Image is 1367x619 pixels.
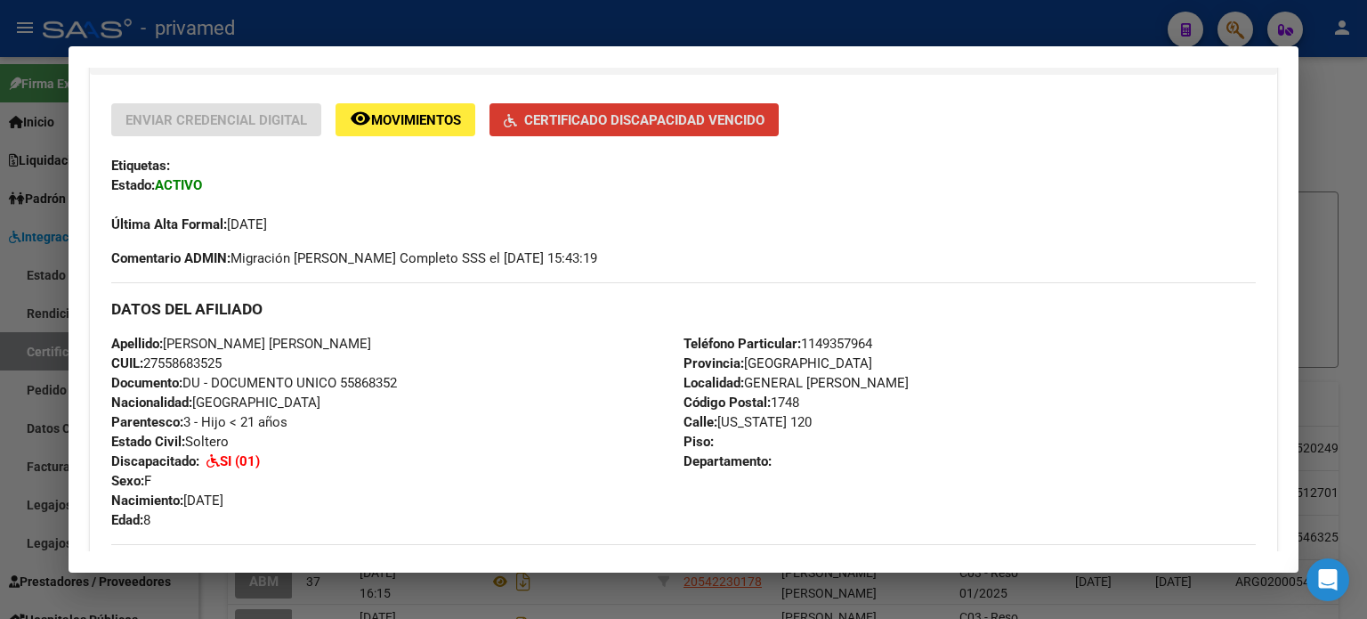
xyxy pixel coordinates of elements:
strong: Código Postal: [683,395,771,411]
mat-icon: remove_red_eye [350,108,371,129]
span: [US_STATE] 120 [683,414,812,430]
span: Migración [PERSON_NAME] Completo SSS el [DATE] 15:43:19 [111,248,597,268]
span: 27558683525 [111,355,222,371]
strong: Apellido: [111,336,163,352]
strong: Estado Civil: [111,434,185,450]
strong: Sexo: [111,473,144,489]
strong: Discapacitado: [111,453,199,469]
span: 3 - Hijo < 21 años [111,414,287,430]
div: Open Intercom Messenger [1306,558,1349,601]
button: Movimientos [336,103,475,136]
span: F [111,473,151,489]
span: [PERSON_NAME] [PERSON_NAME] [111,336,371,352]
strong: Nacimiento: [111,493,183,509]
strong: Documento: [111,375,182,391]
span: [DATE] [111,216,267,232]
span: Enviar Credencial Digital [125,112,307,128]
span: Certificado Discapacidad Vencido [524,112,764,128]
span: 8 [111,512,150,528]
strong: Estado: [111,177,155,193]
strong: Nacionalidad: [111,395,192,411]
strong: CUIL: [111,355,143,371]
h3: DATOS DEL AFILIADO [111,299,1256,319]
span: 1748 [683,395,799,411]
span: [GEOGRAPHIC_DATA] [111,395,320,411]
strong: Etiquetas: [111,158,170,174]
span: [GEOGRAPHIC_DATA] [683,355,872,371]
strong: Piso: [683,434,714,450]
button: Enviar Credencial Digital [111,103,321,136]
strong: Comentario ADMIN: [111,250,231,266]
strong: Última Alta Formal: [111,216,227,232]
span: Soltero [111,434,229,450]
span: Movimientos [371,112,461,128]
span: GENERAL [PERSON_NAME] [683,375,909,391]
span: 1149357964 [683,336,872,352]
button: Certificado Discapacidad Vencido [489,103,779,136]
span: [DATE] [111,493,223,509]
strong: Departamento: [683,453,772,469]
strong: Provincia: [683,355,744,371]
strong: Localidad: [683,375,744,391]
span: DU - DOCUMENTO UNICO 55868352 [111,375,397,391]
strong: SI (01) [220,453,260,469]
strong: Teléfono Particular: [683,336,801,352]
strong: Calle: [683,414,717,430]
strong: ACTIVO [155,177,202,193]
strong: Edad: [111,512,143,528]
strong: Parentesco: [111,414,183,430]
